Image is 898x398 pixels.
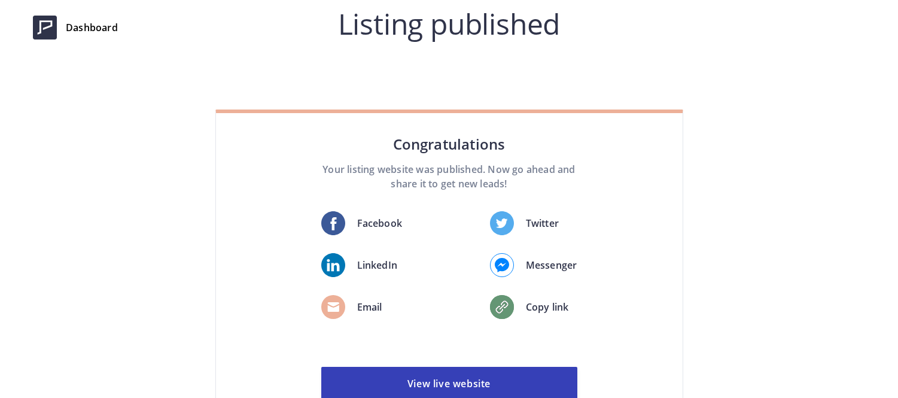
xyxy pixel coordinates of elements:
[321,211,345,235] img: fb
[321,162,577,191] p: Your listing website was published. Now go ahead and share it to get new leads!
[357,258,398,272] p: LinkedIn
[526,300,569,314] p: Copy link
[24,10,127,45] a: Dashboard
[526,258,577,272] p: Messenger
[490,295,514,319] img: fb
[490,253,514,277] img: fb
[526,216,559,230] p: Twitter
[321,295,345,319] img: fb
[357,300,382,314] p: Email
[321,133,577,155] h4: Congratulations
[66,20,118,35] span: Dashboard
[321,253,345,277] img: fb
[490,211,514,235] img: twitter
[338,10,561,38] h2: Listing published
[357,216,403,230] p: Facebook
